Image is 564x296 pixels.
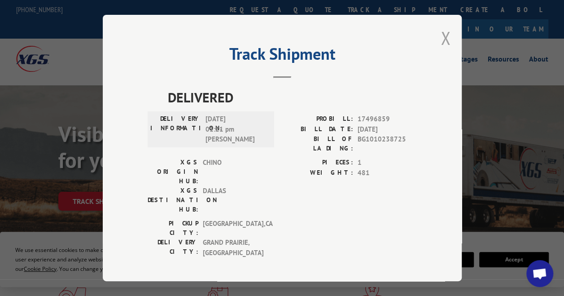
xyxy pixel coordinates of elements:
[148,158,198,186] label: XGS ORIGIN HUB:
[358,168,417,178] span: 481
[205,114,266,145] span: [DATE] 01:21 pm [PERSON_NAME]
[168,87,417,107] span: DELIVERED
[148,48,417,65] h2: Track Shipment
[282,168,353,178] label: WEIGHT:
[526,260,553,287] div: Open chat
[358,158,417,168] span: 1
[282,124,353,135] label: BILL DATE:
[148,219,198,238] label: PICKUP CITY:
[148,238,198,258] label: DELIVERY CITY:
[203,158,263,186] span: CHINO
[150,114,201,145] label: DELIVERY INFORMATION:
[441,26,450,50] button: Close modal
[282,158,353,168] label: PIECES:
[203,219,263,238] span: [GEOGRAPHIC_DATA] , CA
[203,238,263,258] span: GRAND PRAIRIE , [GEOGRAPHIC_DATA]
[148,186,198,214] label: XGS DESTINATION HUB:
[358,124,417,135] span: [DATE]
[358,134,417,153] span: BG1010238725
[203,186,263,214] span: DALLAS
[282,134,353,153] label: BILL OF LADING:
[358,114,417,124] span: 17496859
[282,114,353,124] label: PROBILL:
